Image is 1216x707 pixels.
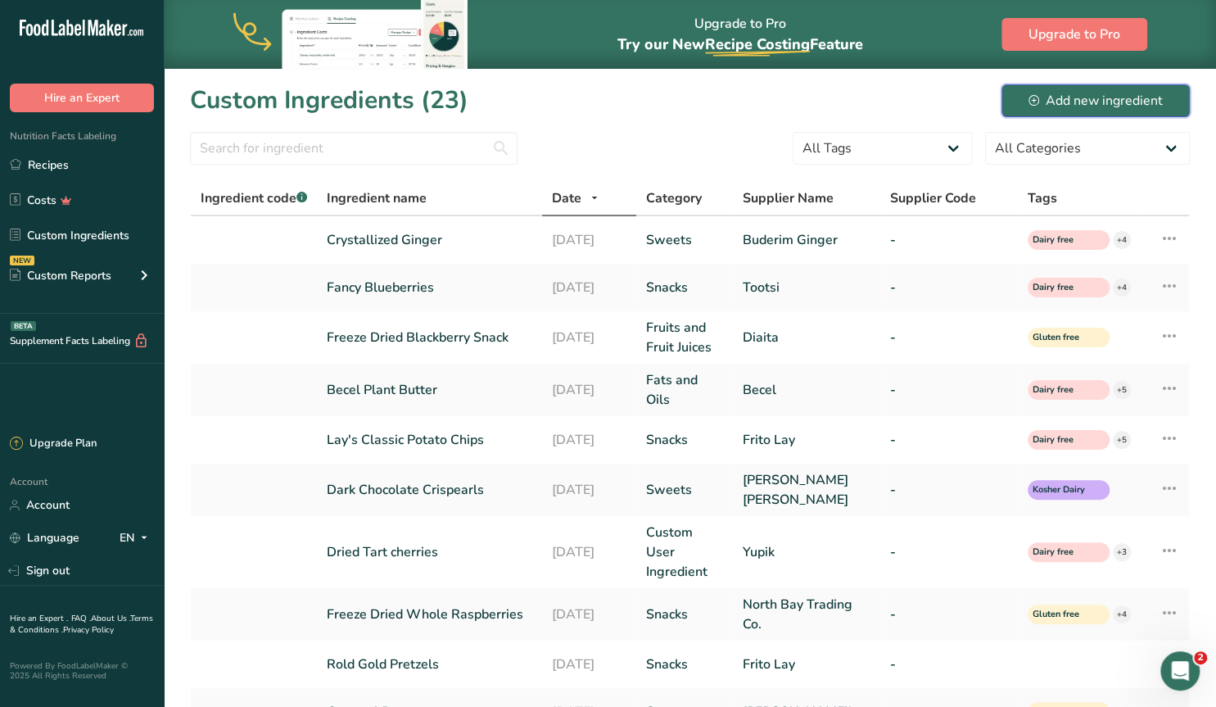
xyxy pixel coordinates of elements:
[327,188,427,208] span: Ingredient name
[743,188,834,208] span: Supplier Name
[646,480,723,500] a: Sweets
[743,380,870,400] a: Becel
[1194,651,1207,664] span: 2
[327,480,532,500] a: Dark Chocolate Crispearls
[890,430,1008,450] a: -
[1033,331,1090,345] span: Gluten free
[646,370,723,410] a: Fats and Oils
[646,430,723,450] a: Snacks
[190,82,468,119] h1: Custom Ingredients (23)
[1113,543,1131,561] div: +3
[617,34,863,54] span: Try our New Feature
[552,430,626,450] a: [DATE]
[552,188,581,208] span: Date
[1113,279,1131,297] div: +4
[646,318,723,357] a: Fruits and Fruit Juices
[120,528,154,548] div: EN
[646,655,723,674] a: Snacks
[890,328,1008,347] a: -
[890,230,1008,250] a: -
[1033,233,1090,247] span: Dairy free
[10,613,68,624] a: Hire an Expert .
[890,188,976,208] span: Supplier Code
[201,189,307,207] span: Ingredient code
[705,34,810,54] span: Recipe Costing
[1033,483,1090,497] span: Kosher Dairy
[743,328,870,347] a: Diaita
[890,655,1008,674] a: -
[327,605,532,624] a: Freeze Dried Whole Raspberries
[10,661,154,681] div: Powered By FoodLabelMaker © 2025 All Rights Reserved
[327,542,532,562] a: Dried Tart cherries
[1001,84,1190,117] button: Add new ingredient
[10,256,34,265] div: NEW
[1028,25,1120,44] span: Upgrade to Pro
[327,230,532,250] a: Crystallized Ginger
[10,523,79,552] a: Language
[890,480,1008,500] a: -
[1028,91,1163,111] div: Add new ingredient
[743,430,870,450] a: Frito Lay
[552,328,626,347] a: [DATE]
[1033,608,1090,622] span: Gluten free
[1113,605,1131,623] div: +4
[10,84,154,112] button: Hire an Expert
[91,613,130,624] a: About Us .
[1028,188,1057,208] span: Tags
[327,380,532,400] a: Becel Plant Butter
[1033,546,1090,560] span: Dairy free
[552,380,626,400] a: [DATE]
[327,278,532,297] a: Fancy Blueberries
[646,188,702,208] span: Category
[63,624,114,636] a: Privacy Policy
[327,655,532,674] a: Rold Gold Pretzels
[1113,431,1131,449] div: +5
[1033,383,1090,397] span: Dairy free
[71,613,91,624] a: FAQ .
[646,278,723,297] a: Snacks
[743,655,870,674] a: Frito Lay
[890,605,1008,624] a: -
[327,430,532,450] a: Lay's Classic Potato Chips
[190,132,518,165] input: Search for ingredient
[552,542,626,562] a: [DATE]
[743,230,870,250] a: Buderim Ginger
[1160,651,1200,691] iframe: Intercom live chat
[743,595,870,634] a: North Bay Trading Co.
[646,230,723,250] a: Sweets
[890,542,1008,562] a: -
[646,605,723,624] a: Snacks
[552,230,626,250] a: [DATE]
[10,436,97,452] div: Upgrade Plan
[1033,433,1090,447] span: Dairy free
[10,267,111,284] div: Custom Reports
[1113,381,1131,399] div: +5
[552,480,626,500] a: [DATE]
[552,655,626,674] a: [DATE]
[327,328,532,347] a: Freeze Dried Blackberry Snack
[552,605,626,624] a: [DATE]
[617,1,863,69] div: Upgrade to Pro
[743,470,870,510] a: [PERSON_NAME] [PERSON_NAME]
[11,321,36,331] div: BETA
[743,278,870,297] a: Tootsi
[890,380,1008,400] a: -
[1113,231,1131,249] div: +4
[552,278,626,297] a: [DATE]
[646,523,723,582] a: Custom User Ingredient
[10,613,153,636] a: Terms & Conditions .
[743,542,870,562] a: Yupik
[890,278,1008,297] a: -
[1001,18,1147,51] button: Upgrade to Pro
[1033,281,1090,295] span: Dairy free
